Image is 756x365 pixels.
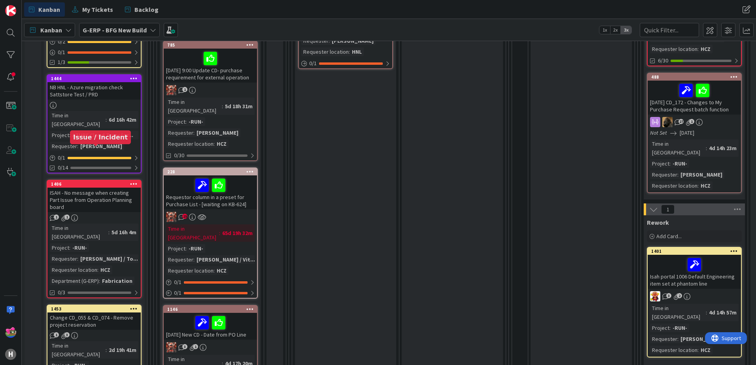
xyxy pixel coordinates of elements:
div: NB HNL - Azure migration check Sattstore Test / PRD [47,82,141,100]
div: 0/1 [47,47,141,57]
div: Time in [GEOGRAPHIC_DATA] [166,224,219,242]
div: Requester location [650,346,697,354]
div: ISAH - No message when creating Part Issue from Operation Planning board [47,188,141,212]
div: JK [164,212,257,222]
span: 3 [666,293,671,298]
span: 0 / 1 [58,154,65,162]
div: 0/1 [299,58,392,68]
div: Project [166,117,185,126]
span: 0 / 1 [58,48,65,56]
span: 0 / 1 [174,278,181,286]
div: Requestor column in a preset for Purchase List - [waiting on KB-624] [164,175,257,209]
div: [PERSON_NAME] / To... [78,254,140,263]
span: : [706,144,707,152]
div: Requester [166,128,193,137]
span: : [669,159,671,168]
div: 4d 14h 23m [707,144,739,152]
div: Requester [650,170,677,179]
div: Isah portal 1006 Default Engineering item set at phantom line [648,255,741,289]
div: HCZ [98,265,112,274]
span: Support [17,1,36,11]
img: JK [166,212,176,222]
h5: Issue / Incident [73,134,128,141]
div: 488 [648,73,741,81]
span: : [97,265,98,274]
a: 1406ISAH - No message when creating Part Issue from Operation Planning boardTime in [GEOGRAPHIC_D... [47,180,142,298]
a: 785[DATE] 9:00 Update CD- purchase requirement for external operationJKTime in [GEOGRAPHIC_DATA]:... [163,41,258,161]
div: 785[DATE] 9:00 Update CD- purchase requirement for external operation [164,41,257,83]
div: 5d 18h 31m [223,102,255,111]
div: Requester location [50,265,97,274]
span: 1 [193,344,198,349]
div: HCZ [215,139,229,148]
div: HCZ [699,181,713,190]
span: : [697,346,699,354]
div: Requester [166,255,193,264]
span: : [697,181,699,190]
span: : [349,47,350,56]
div: JK [164,85,257,95]
div: 1406 [47,181,141,188]
div: 1406ISAH - No message when creating Part Issue from Operation Planning board [47,181,141,212]
img: JK [5,327,16,338]
div: 1444NB HNL - Azure migration check Sattstore Test / PRD [47,75,141,100]
a: 228Requestor column in a preset for Purchase List - [waiting on KB-624]JKTime in [GEOGRAPHIC_DATA... [163,167,258,299]
div: -RUN- [70,243,89,252]
div: 785 [164,41,257,49]
span: 1 [689,119,694,124]
span: 0/30 [174,151,184,160]
span: 3x [621,26,631,34]
div: Change CD_055 & CD_074 - Remove project reservation [47,312,141,330]
div: [PERSON_NAME] / Vit... [195,255,257,264]
span: : [193,255,195,264]
span: 1 [182,87,187,92]
span: : [219,229,220,237]
a: 488[DATE] CD_172 - Changes to My Purchase Request batch functionNDNot Set[DATE]Time in [GEOGRAPHI... [647,73,742,193]
span: 2x [610,26,621,34]
div: Requester location [301,47,349,56]
i: Not Set [650,129,667,136]
div: LC [648,291,741,301]
div: Time in [GEOGRAPHIC_DATA] [166,98,222,115]
span: 27 [679,119,684,124]
span: : [69,243,70,252]
div: Requester [50,142,77,151]
div: Project [650,159,669,168]
span: : [77,142,78,151]
span: Kanban [40,25,62,35]
span: 3 [182,344,187,349]
span: : [677,170,679,179]
div: 4d 14h 57m [707,308,739,317]
div: 1444 [47,75,141,82]
div: 1146 [164,306,257,313]
span: 0 / 2 [58,38,65,46]
img: LC [650,291,660,301]
div: Time in [GEOGRAPHIC_DATA] [50,341,106,359]
span: : [185,117,187,126]
span: 1/3 [58,58,65,66]
span: 1 [54,214,59,220]
div: 228 [167,169,257,175]
span: : [329,36,330,45]
div: HNL [350,47,364,56]
div: JK [164,342,257,352]
span: 0 / 1 [174,289,181,297]
div: 1406 [51,181,141,187]
span: 1 [661,205,675,214]
input: Quick Filter... [640,23,699,37]
span: : [99,277,100,285]
span: 0/14 [58,164,68,172]
div: HCZ [699,346,713,354]
div: [PERSON_NAME] [78,142,124,151]
span: : [669,324,671,332]
span: : [193,128,195,137]
div: Time in [GEOGRAPHIC_DATA] [650,304,706,321]
span: 0/3 [58,288,65,297]
div: H [5,349,16,360]
span: : [69,131,70,139]
div: 6d 16h 42m [107,115,138,124]
div: -RUN- [187,244,205,253]
img: JK [166,342,176,352]
div: 1146 [167,307,257,312]
div: [DATE] 9:00 Update CD- purchase requirement for external operation [164,49,257,83]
